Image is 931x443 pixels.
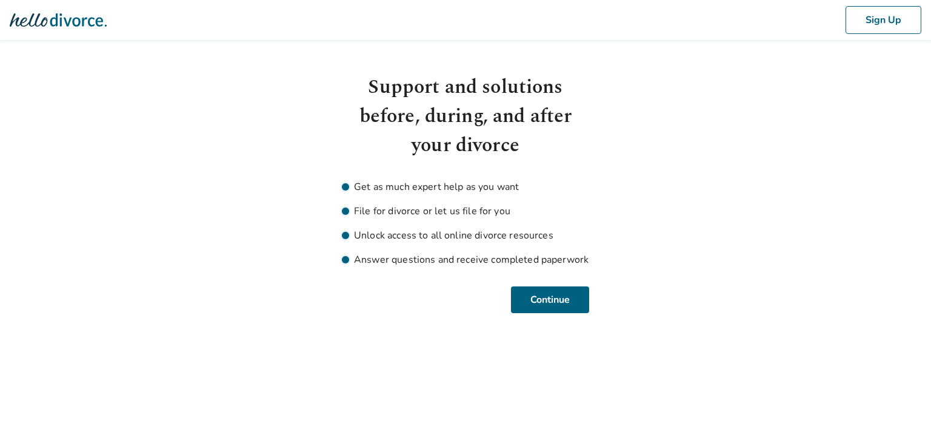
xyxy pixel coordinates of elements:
li: Unlock access to all online divorce resources [342,228,589,243]
h1: Support and solutions before, during, and after your divorce [342,73,589,160]
img: Hello Divorce Logo [10,8,107,32]
button: Continue [511,286,589,313]
li: Get as much expert help as you want [342,180,589,194]
button: Sign Up [846,6,921,34]
li: File for divorce or let us file for you [342,204,589,218]
li: Answer questions and receive completed paperwork [342,252,589,267]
